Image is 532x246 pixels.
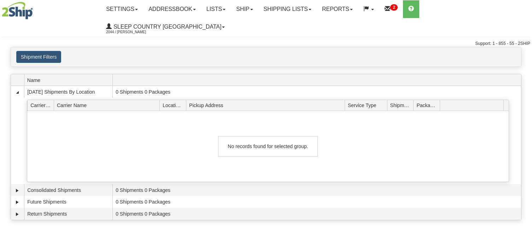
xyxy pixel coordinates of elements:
span: Carrier Name [57,100,160,111]
a: Sleep Country [GEOGRAPHIC_DATA] 2044 / [PERSON_NAME] [101,18,230,36]
button: Shipment Filters [16,51,61,63]
div: No records found for selected group. [218,136,318,157]
td: 0 Shipments 0 Packages [112,86,521,98]
td: Consolidated Shipments [24,184,112,196]
a: Shipping lists [258,0,317,18]
td: Future Shipments [24,196,112,208]
a: Ship [231,0,258,18]
a: Expand [14,199,21,206]
a: Settings [101,0,143,18]
span: 2044 / [PERSON_NAME] [106,29,159,36]
td: Return Shipments [24,208,112,220]
a: Lists [201,0,231,18]
span: Service Type [348,100,387,111]
td: 0 Shipments 0 Packages [112,196,521,208]
td: 0 Shipments 0 Packages [112,208,521,220]
a: Collapse [14,89,21,96]
span: Location Id [163,100,186,111]
img: logo2044.jpg [2,2,33,19]
span: Name [27,75,112,86]
a: Expand [14,187,21,194]
td: 0 Shipments 0 Packages [112,184,521,196]
span: Shipments [390,100,414,111]
sup: 2 [390,4,398,11]
div: Support: 1 - 855 - 55 - 2SHIP [2,41,530,47]
a: 2 [379,0,403,18]
a: Expand [14,211,21,218]
td: [DATE] Shipments By Location [24,86,112,98]
a: Reports [317,0,358,18]
span: Pickup Address [189,100,345,111]
iframe: chat widget [516,87,531,159]
span: Packages [416,100,440,111]
a: Addressbook [143,0,201,18]
span: Sleep Country [GEOGRAPHIC_DATA] [112,24,221,30]
span: Carrier Id [30,100,54,111]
